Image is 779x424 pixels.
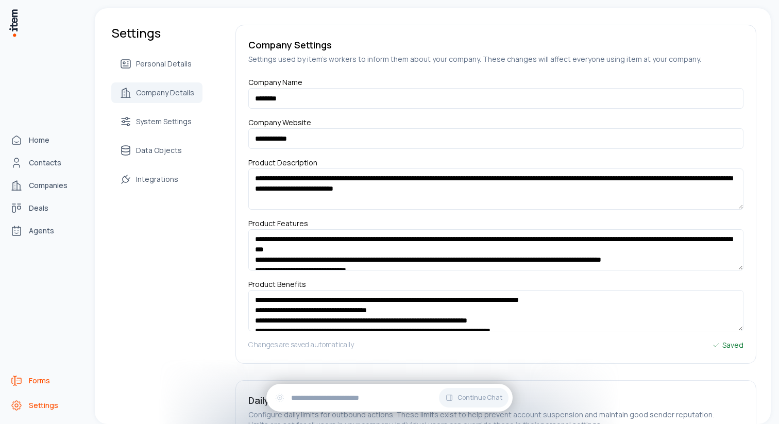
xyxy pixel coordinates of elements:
a: deals [6,198,84,218]
label: Product Features [248,218,308,234]
span: Contacts [29,158,61,168]
span: Companies [29,180,67,191]
h5: Changes are saved automatically [248,340,354,351]
span: Data Objects [136,145,182,156]
a: System Settings [111,111,202,132]
label: Product Benefits [248,279,306,293]
span: Personal Details [136,59,192,69]
span: Settings [29,400,58,411]
a: Contacts [6,152,84,173]
a: Agents [6,221,84,241]
div: Saved [712,340,743,351]
span: Agents [29,226,54,236]
h5: Daily Limits [248,393,743,408]
h5: Company Settings [248,38,743,52]
a: Forms [6,370,84,391]
label: Company Website [248,117,311,131]
span: System Settings [136,116,192,127]
label: Product Description [248,158,317,172]
span: Home [29,135,49,145]
h1: Settings [111,25,202,41]
a: Companies [6,175,84,196]
span: Forms [29,376,50,386]
label: Company Name [248,77,302,91]
button: Continue Chat [439,388,509,408]
div: Continue Chat [266,384,513,412]
a: Home [6,130,84,150]
a: Company Details [111,82,202,103]
a: Personal Details [111,54,202,74]
a: Settings [6,395,84,416]
a: Data Objects [111,140,202,161]
a: Integrations [111,169,202,190]
span: Company Details [136,88,194,98]
span: Deals [29,203,48,213]
span: Integrations [136,174,178,184]
span: Continue Chat [458,394,502,402]
h5: Settings used by item's workers to inform them about your company. These changes will affect ever... [248,54,743,64]
img: Item Brain Logo [8,8,19,38]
